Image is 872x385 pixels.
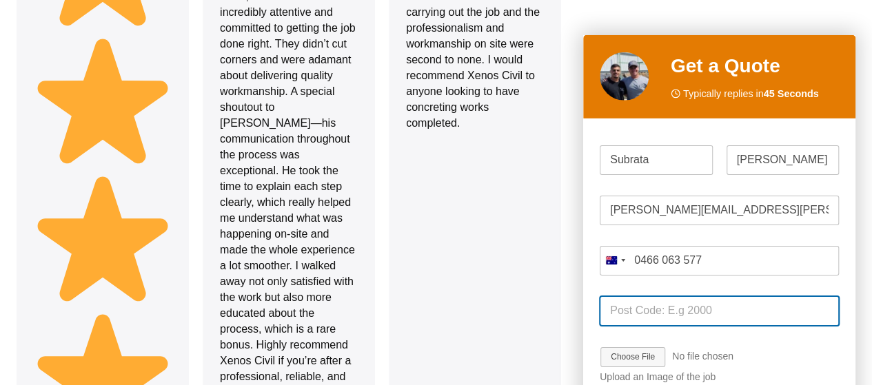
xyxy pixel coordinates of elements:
[600,245,839,275] input: Mobile
[600,371,839,383] div: Upload an Image of the job
[671,51,839,80] h2: Get a Quote
[727,145,840,174] input: Last Name
[600,295,839,325] input: Post Code: E.g 2000
[683,85,819,101] span: Typically replies in
[600,195,839,225] input: Email
[600,145,713,174] input: First Name
[34,31,172,169] img: ⭐️
[764,87,819,98] strong: 45 Seconds
[600,245,630,275] button: Selected country
[34,169,172,306] img: ⭐️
